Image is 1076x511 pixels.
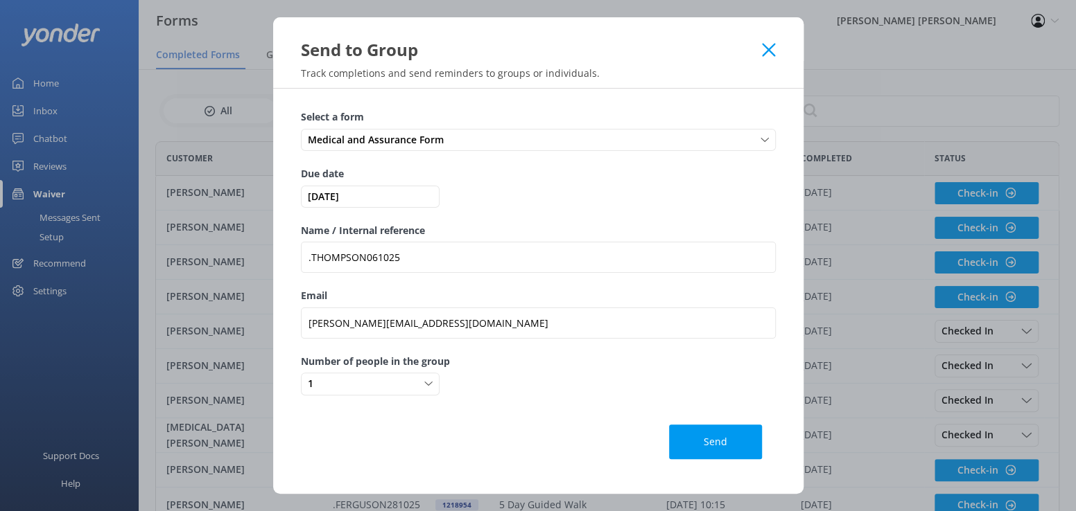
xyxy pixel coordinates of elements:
[301,242,776,273] input: eg. John
[304,189,436,204] span: [DATE]
[308,132,452,147] span: Medical and Assurance Form
[762,43,775,57] button: Close
[273,66,804,80] p: Track completions and send reminders to groups or individuals.
[301,109,776,125] label: Select a form
[301,354,776,369] label: Number of people in the group
[301,166,776,181] label: Due date
[301,223,776,238] label: Name / Internal reference
[301,288,776,303] label: Email
[669,424,762,459] button: Send
[301,38,763,61] div: Send to Group
[308,376,322,391] span: 1
[301,307,776,339] input: example@test.com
